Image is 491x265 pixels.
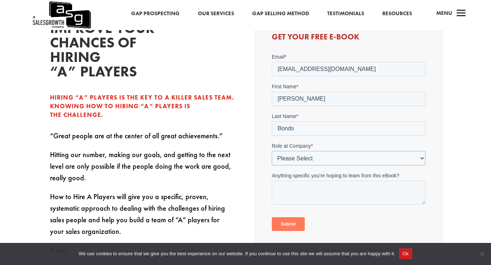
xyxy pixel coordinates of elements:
[327,9,364,18] a: Testimonials
[50,21,159,83] h2: Improve your chances of hiring “A” Players
[272,53,425,237] iframe: Form 0
[478,250,486,257] span: No
[131,9,180,18] a: Gap Prospecting
[50,191,235,244] p: How to Hire A Players will give you a specific, proven, systematic approach to dealing with the c...
[382,9,412,18] a: Resources
[50,130,235,149] p: “Great people are at the center of all great achievements.”
[454,7,469,21] span: a
[50,93,234,119] strong: Hiring “A” Players is the key to a killer sales team. Knowing how to hiring “A” players is the ch...
[436,9,452,17] span: Menu
[198,9,234,18] a: Our Services
[252,9,309,18] a: Gap Selling Method
[79,250,395,257] span: We use cookies to ensure that we give you the best experience on our website. If you continue to ...
[399,248,412,259] button: Ok
[50,149,235,191] p: Hitting our number, making our goals, and getting to the next level are only possible if the peop...
[272,33,425,45] h3: Get Your Free E-book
